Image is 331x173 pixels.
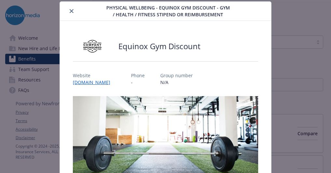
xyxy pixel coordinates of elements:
[131,79,145,86] p: -
[131,72,145,79] p: Phone
[73,36,112,56] img: Company Sponsored
[118,41,201,52] h2: Equinox Gym Discount
[68,7,75,15] button: close
[73,72,115,79] p: Website
[106,4,230,18] span: Physical Wellbeing - Equinox Gym Discount - Gym / Health / Fitness Stipend or reimbursement
[160,72,193,79] p: Group number
[160,79,193,86] p: N/A
[73,79,115,85] a: [DOMAIN_NAME]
